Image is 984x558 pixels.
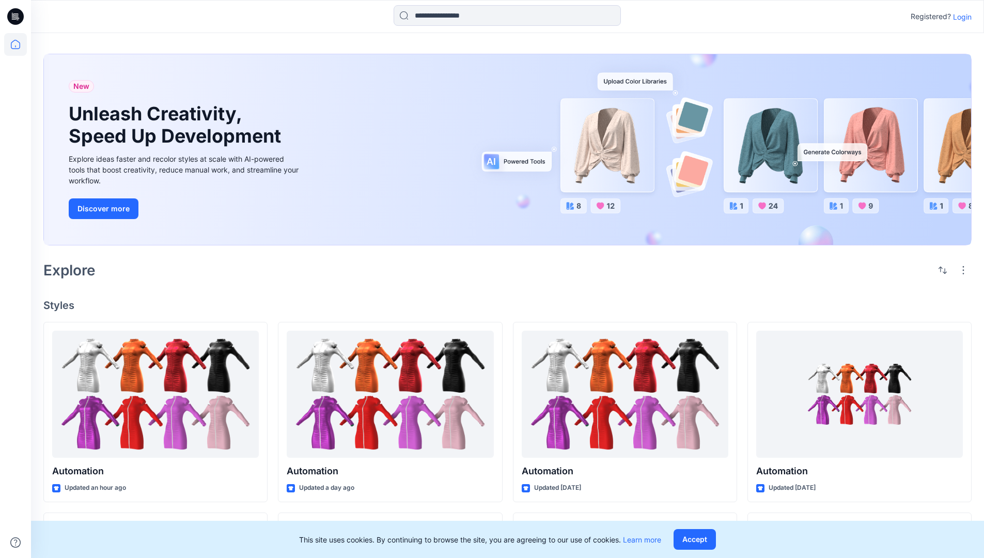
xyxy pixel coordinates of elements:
[69,153,301,186] div: Explore ideas faster and recolor styles at scale with AI-powered tools that boost creativity, red...
[769,483,816,493] p: Updated [DATE]
[73,80,89,92] span: New
[623,535,661,544] a: Learn more
[43,262,96,278] h2: Explore
[69,103,286,147] h1: Unleash Creativity, Speed Up Development
[65,483,126,493] p: Updated an hour ago
[911,10,951,23] p: Registered?
[43,299,972,312] h4: Styles
[52,464,259,478] p: Automation
[953,11,972,22] p: Login
[69,198,138,219] button: Discover more
[522,331,728,458] a: Automation
[69,198,301,219] a: Discover more
[287,464,493,478] p: Automation
[299,534,661,545] p: This site uses cookies. By continuing to browse the site, you are agreeing to our use of cookies.
[287,331,493,458] a: Automation
[522,464,728,478] p: Automation
[756,331,963,458] a: Automation
[299,483,354,493] p: Updated a day ago
[534,483,581,493] p: Updated [DATE]
[756,464,963,478] p: Automation
[52,331,259,458] a: Automation
[674,529,716,550] button: Accept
